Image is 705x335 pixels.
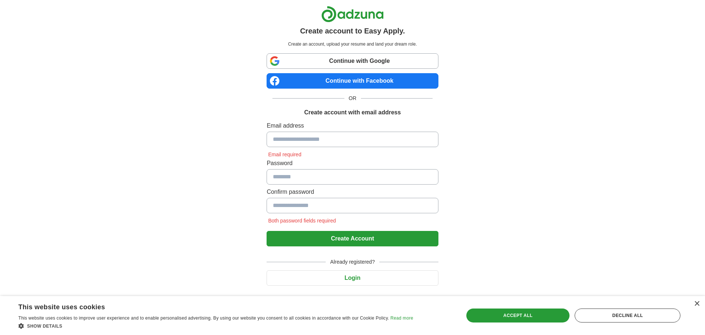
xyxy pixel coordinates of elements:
[300,25,405,36] h1: Create account to Easy Apply.
[575,309,680,322] div: Decline all
[344,95,361,102] span: OR
[466,309,570,322] div: Accept all
[694,301,699,307] div: Close
[267,231,438,246] button: Create Account
[326,258,379,266] span: Already registered?
[18,322,413,329] div: Show details
[267,270,438,286] button: Login
[268,41,437,47] p: Create an account, upload your resume and land your dream role.
[267,152,303,157] span: Email required
[27,324,62,329] span: Show details
[267,275,438,281] a: Login
[304,108,401,117] h1: Create account with email address
[390,316,413,321] a: Read more, opens a new window
[321,6,384,22] img: Adzuna logo
[18,316,389,321] span: This website uses cookies to improve user experience and to enable personalised advertising. By u...
[267,159,438,168] label: Password
[267,218,337,224] span: Both password fields required
[267,295,438,301] a: Return to job advert
[267,73,438,89] a: Continue with Facebook
[267,53,438,69] a: Continue with Google
[267,188,438,196] label: Confirm password
[267,121,438,130] label: Email address
[18,300,395,311] div: This website uses cookies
